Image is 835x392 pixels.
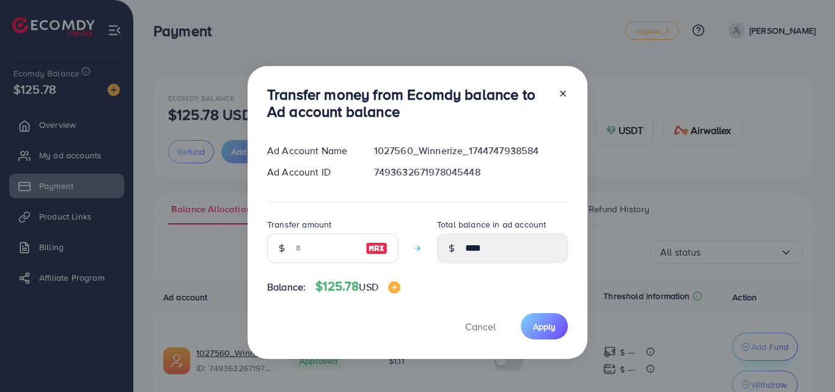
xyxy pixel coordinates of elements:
[267,86,548,121] h3: Transfer money from Ecomdy balance to Ad account balance
[450,313,511,339] button: Cancel
[257,165,364,179] div: Ad Account ID
[388,281,400,294] img: image
[364,144,578,158] div: 1027560_Winnerize_1744747938584
[521,313,568,339] button: Apply
[267,280,306,294] span: Balance:
[533,320,556,333] span: Apply
[315,279,400,294] h4: $125.78
[783,337,826,383] iframe: Chat
[267,218,331,231] label: Transfer amount
[465,320,496,333] span: Cancel
[364,165,578,179] div: 7493632671978045448
[437,218,546,231] label: Total balance in ad account
[257,144,364,158] div: Ad Account Name
[366,241,388,256] img: image
[359,280,378,294] span: USD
